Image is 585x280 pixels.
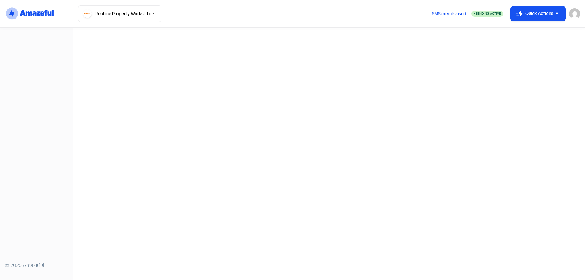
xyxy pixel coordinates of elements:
button: Quick Actions [511,6,565,21]
button: Ruahine Property Works Ltd [78,5,161,22]
a: SMS credits used [427,10,471,16]
div: © 2025 Amazeful [5,262,68,269]
a: Sending Active [471,10,503,17]
img: User [569,8,580,19]
span: SMS credits used [432,11,466,17]
span: Sending Active [476,12,501,16]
